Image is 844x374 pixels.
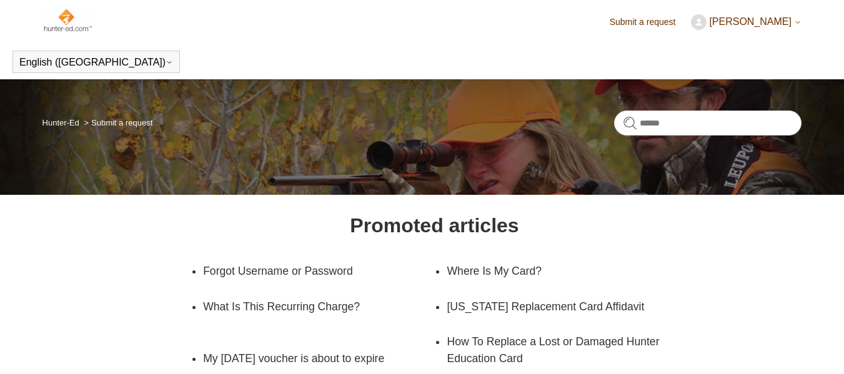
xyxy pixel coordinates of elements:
[350,210,519,240] h1: Promoted articles
[709,16,792,27] span: [PERSON_NAME]
[447,289,659,324] a: [US_STATE] Replacement Card Affidavit
[42,118,79,127] a: Hunter-Ed
[42,118,82,127] li: Hunter-Ed
[691,14,802,30] button: [PERSON_NAME]
[19,57,173,68] button: English ([GEOGRAPHIC_DATA])
[203,253,415,288] a: Forgot Username or Password
[610,16,688,29] a: Submit a request
[447,253,659,288] a: Where Is My Card?
[42,7,93,32] img: Hunter-Ed Help Center home page
[203,289,434,324] a: What Is This Recurring Charge?
[81,118,152,127] li: Submit a request
[614,111,802,135] input: Search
